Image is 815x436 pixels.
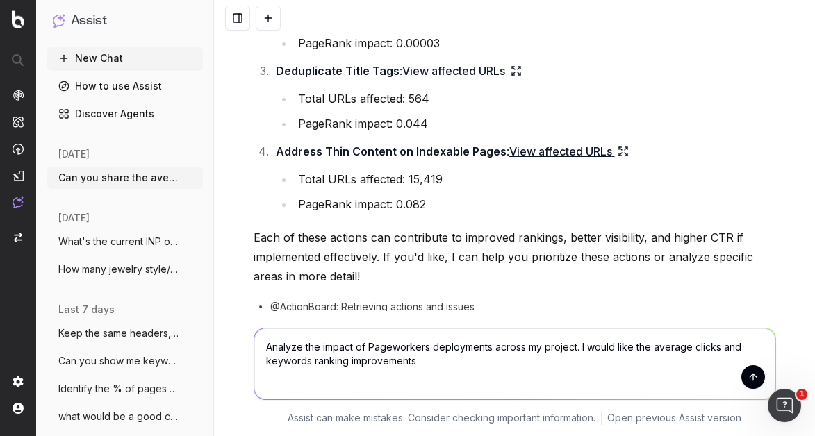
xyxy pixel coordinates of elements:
textarea: Analyze the impact of Pageworkers deployments across my project. I would like the average clicks ... [254,328,775,399]
img: Assist [13,196,24,208]
span: last 7 days [58,303,115,317]
img: Switch project [14,233,22,242]
span: [DATE] [58,147,90,161]
span: Can you show me keywords that have [PERSON_NAME] [58,354,181,368]
li: Total URLs affected: 15,419 [294,169,776,189]
span: Can you share the average click and CTR [58,171,181,185]
span: Keep the same headers, but make the foll [58,326,181,340]
img: Botify logo [12,10,24,28]
li: PageRank impact: 0.082 [294,194,776,214]
p: Assist can make mistakes. Consider checking important information. [288,411,595,425]
span: @ActionBoard: Retrieving actions and issues [270,300,475,314]
p: Each of these actions can contribute to improved rankings, better visibility, and higher CTR if i... [254,228,776,286]
h1: Assist [71,11,107,31]
button: Can you show me keywords that have [PERSON_NAME] [47,350,203,372]
strong: Deduplicate Title Tags [276,64,400,78]
img: Setting [13,376,24,387]
button: Can you share the average click and CTR [47,167,203,189]
span: [DATE] [58,211,90,225]
span: How many jewelry style/occasion queries [58,262,181,276]
li: PageRank impact: 0.00003 [294,33,776,53]
button: Identify the % of pages on site with les [47,378,203,400]
span: Identify the % of pages on site with les [58,382,181,396]
button: what would be a good category name for a [47,405,203,428]
img: Assist [53,14,65,27]
iframe: Intercom live chat [768,389,801,422]
a: Discover Agents [47,103,203,125]
a: View affected URLs [509,142,629,161]
a: View affected URLs [402,61,522,81]
img: Studio [13,170,24,181]
span: What's the current INP of the site? [58,235,181,249]
li: PageRank impact: 0.044 [294,114,776,133]
img: Analytics [13,90,24,101]
button: Assist [53,11,197,31]
li: : [272,61,776,133]
li: : [272,142,776,214]
img: My account [13,403,24,414]
img: Activation [13,143,24,155]
button: What's the current INP of the site? [47,230,203,253]
a: How to use Assist [47,75,203,97]
button: How many jewelry style/occasion queries [47,258,203,280]
span: what would be a good category name for a [58,410,181,424]
a: Open previous Assist version [607,411,741,425]
li: Total URLs affected: 564 [294,89,776,108]
img: Intelligence [13,116,24,128]
span: 1 [796,389,807,400]
strong: Address Thin Content on Indexable Pages [276,144,507,158]
button: New Chat [47,47,203,69]
button: Keep the same headers, but make the foll [47,322,203,344]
